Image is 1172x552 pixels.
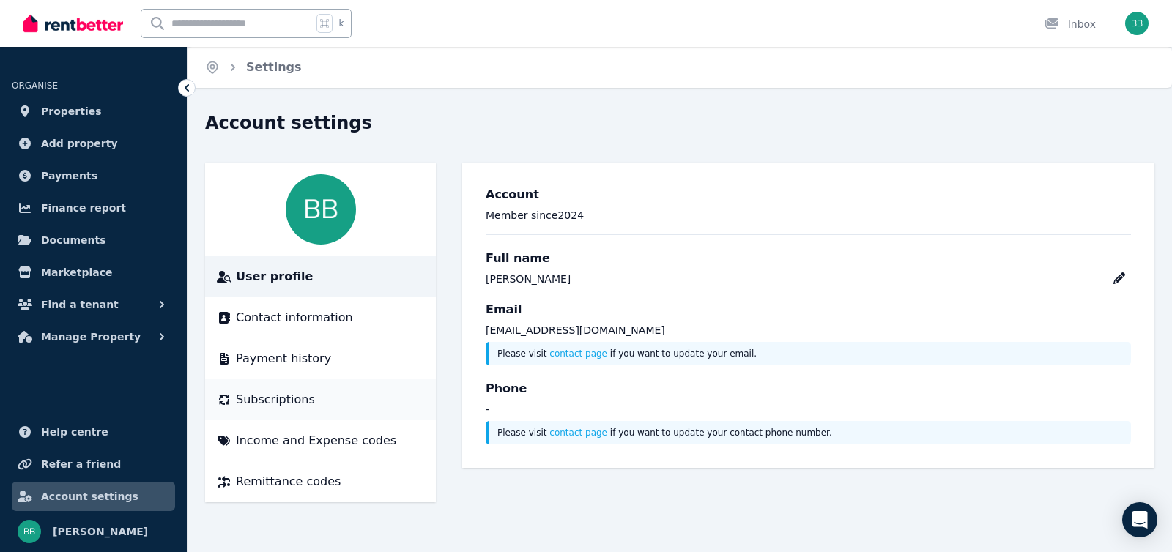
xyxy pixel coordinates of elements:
span: Manage Property [41,328,141,346]
span: Finance report [41,199,126,217]
img: Brendan Barbetti [1125,12,1149,35]
span: Marketplace [41,264,112,281]
a: Account settings [12,482,175,511]
span: [PERSON_NAME] [53,523,148,540]
span: ORGANISE [12,81,58,91]
img: Brendan Barbetti [286,174,356,245]
a: Help centre [12,417,175,447]
a: Marketplace [12,258,175,287]
a: Payment history [217,350,424,368]
div: Inbox [1045,17,1096,31]
span: Payment history [236,350,331,368]
span: Documents [41,231,106,249]
a: Properties [12,97,175,126]
span: Help centre [41,423,108,441]
h1: Account settings [205,111,372,135]
span: Add property [41,135,118,152]
p: Member since 2024 [486,208,1131,223]
a: Subscriptions [217,391,424,409]
a: User profile [217,268,424,286]
span: k [338,18,344,29]
p: Please visit if you want to update your contact phone number. [497,427,1122,439]
p: Please visit if you want to update your email. [497,348,1122,359]
a: contact page [549,428,607,438]
img: RentBetter [23,12,123,34]
a: Add property [12,129,175,158]
a: Payments [12,161,175,190]
span: Subscriptions [236,391,315,409]
a: Settings [246,60,302,74]
h3: Email [486,301,1131,318]
h3: Phone [486,380,1131,398]
p: - [486,402,1131,417]
span: Remittance codes [236,473,341,491]
span: Find a tenant [41,296,119,313]
div: [PERSON_NAME] [486,272,571,286]
p: [EMAIL_ADDRESS][DOMAIN_NAME] [486,323,1131,337]
a: Finance report [12,193,175,223]
a: Contact information [217,309,424,327]
h3: Account [486,186,1131,204]
span: User profile [236,268,313,286]
button: Find a tenant [12,290,175,319]
span: Payments [41,167,97,184]
span: Income and Expense codes [236,432,396,450]
img: Brendan Barbetti [18,520,41,543]
span: Account settings [41,488,138,505]
button: Manage Property [12,322,175,351]
span: Contact information [236,309,353,327]
a: Remittance codes [217,473,424,491]
a: Refer a friend [12,450,175,479]
span: Properties [41,102,102,120]
a: contact page [549,348,607,359]
h3: Full name [486,250,1131,267]
span: Refer a friend [41,455,121,473]
div: Open Intercom Messenger [1122,502,1157,537]
nav: Breadcrumb [188,47,319,88]
a: Documents [12,225,175,255]
a: Income and Expense codes [217,432,424,450]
